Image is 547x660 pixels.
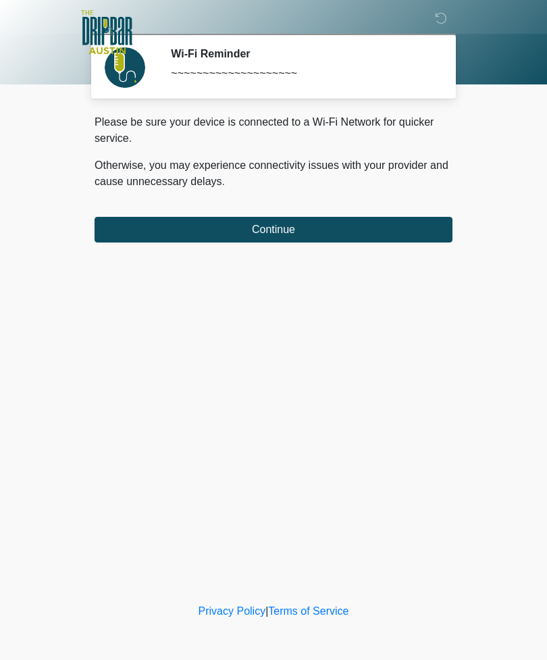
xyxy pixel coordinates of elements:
[268,605,348,617] a: Terms of Service
[95,217,452,243] button: Continue
[95,157,452,190] p: Otherwise, you may experience connectivity issues with your provider and cause unnecessary delays
[222,176,225,187] span: .
[265,605,268,617] a: |
[171,66,432,82] div: ~~~~~~~~~~~~~~~~~~~~
[105,47,145,88] img: Agent Avatar
[81,10,132,54] img: The DRIPBaR - Austin The Domain Logo
[199,605,266,617] a: Privacy Policy
[95,114,452,147] p: Please be sure your device is connected to a Wi-Fi Network for quicker service.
